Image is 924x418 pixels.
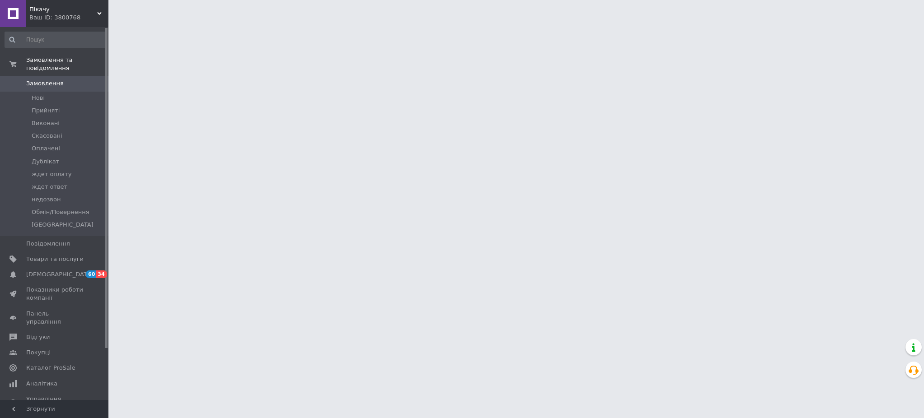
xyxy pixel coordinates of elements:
[26,348,51,357] span: Покупці
[5,32,106,48] input: Пошук
[32,195,61,204] span: недозвон
[32,170,71,178] span: ждет оплату
[26,333,50,341] span: Відгуки
[32,158,59,166] span: Дублікат
[32,107,60,115] span: Прийняті
[26,364,75,372] span: Каталог ProSale
[32,132,62,140] span: Скасовані
[26,56,108,72] span: Замовлення та повідомлення
[26,310,84,326] span: Панель управління
[32,208,89,216] span: Обмін/Повернення
[26,270,93,279] span: [DEMOGRAPHIC_DATA]
[32,221,94,229] span: [GEOGRAPHIC_DATA]
[32,94,45,102] span: Нові
[26,380,57,388] span: Аналітика
[32,183,67,191] span: ждет ответ
[26,240,70,248] span: Повідомлення
[32,144,60,153] span: Оплачені
[86,270,96,278] span: 60
[26,255,84,263] span: Товари та послуги
[29,5,97,14] span: Пікачу
[26,79,64,88] span: Замовлення
[29,14,108,22] div: Ваш ID: 3800768
[96,270,107,278] span: 34
[26,395,84,411] span: Управління сайтом
[26,286,84,302] span: Показники роботи компанії
[32,119,60,127] span: Виконані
